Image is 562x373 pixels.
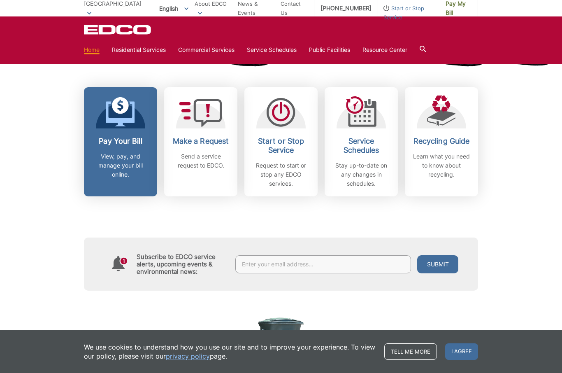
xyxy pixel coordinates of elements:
h2: Service Schedules [331,137,392,155]
h4: Subscribe to EDCO service alerts, upcoming events & environmental news: [137,253,227,275]
a: EDCD logo. Return to the homepage. [84,25,152,35]
a: Resource Center [362,45,407,54]
p: View, pay, and manage your bill online. [90,152,151,179]
a: Commercial Services [178,45,235,54]
h2: Start or Stop Service [251,137,311,155]
a: Public Facilities [309,45,350,54]
p: We use cookies to understand how you use our site and to improve your experience. To view our pol... [84,343,376,361]
a: Residential Services [112,45,166,54]
a: privacy policy [166,352,210,361]
span: English [153,2,195,15]
a: Pay Your Bill View, pay, and manage your bill online. [84,87,157,196]
h2: Pay Your Bill [90,137,151,146]
a: Recycling Guide Learn what you need to know about recycling. [405,87,478,196]
h2: Make a Request [170,137,231,146]
a: Home [84,45,100,54]
p: Send a service request to EDCO. [170,152,231,170]
input: Enter your email address... [235,255,411,273]
a: Tell me more [384,343,437,360]
p: Stay up-to-date on any changes in schedules. [331,161,392,188]
a: Make a Request Send a service request to EDCO. [164,87,237,196]
p: Request to start or stop any EDCO services. [251,161,311,188]
a: Service Schedules Stay up-to-date on any changes in schedules. [325,87,398,196]
a: Service Schedules [247,45,297,54]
